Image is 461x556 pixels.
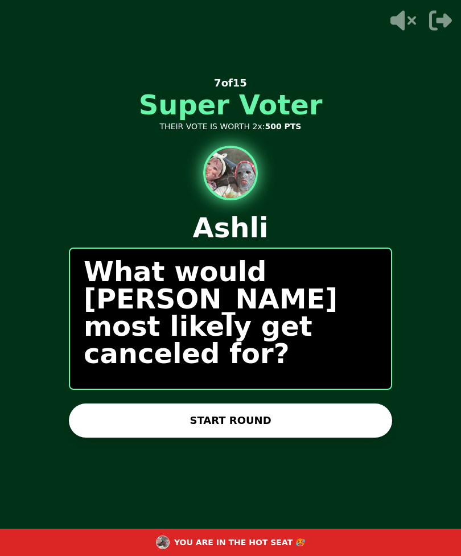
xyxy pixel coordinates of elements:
img: hot seat user avatar [203,146,258,200]
p: 7 of 15 [214,75,247,91]
h1: Super Voter [139,91,323,118]
button: START ROUND [69,403,392,438]
p: What would [PERSON_NAME] most likely get canceled for? [84,258,377,367]
img: Hot seat player [156,536,170,549]
strong: 500 PTS [265,122,301,131]
p: Ashli [193,214,269,241]
span: THEIR VOTE IS WORTH 2x: [160,122,265,131]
